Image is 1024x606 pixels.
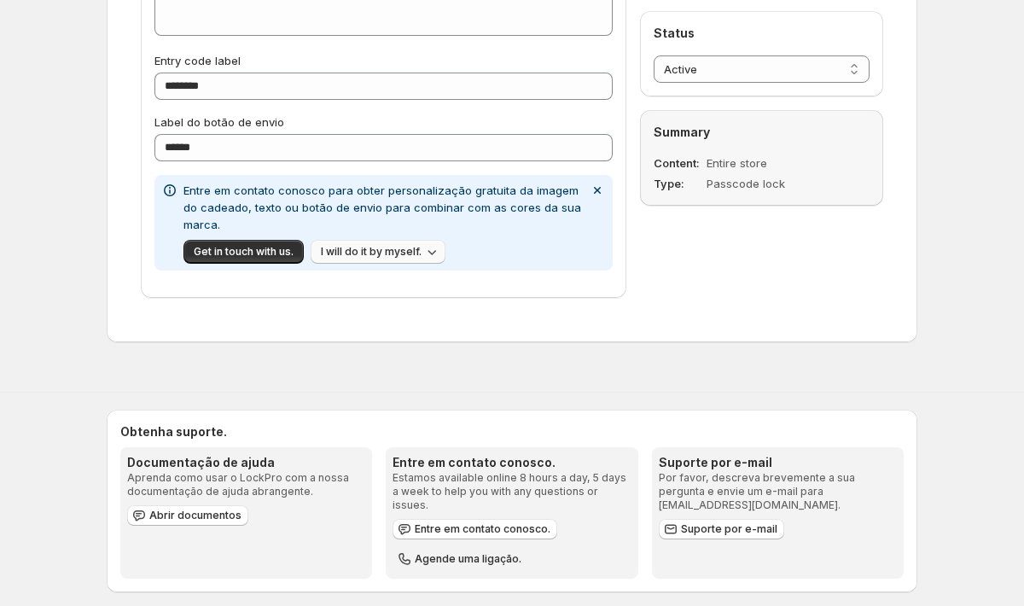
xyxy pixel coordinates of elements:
dd: Passcode lock [707,175,825,192]
button: I will do it by myself. [311,240,445,264]
h3: Documentação de ajuda [127,454,365,471]
a: Abrir documentos [127,505,248,526]
p: Por favor, descreva brevemente a sua pergunta e envie um e-mail para [EMAIL_ADDRESS][DOMAIN_NAME]. [659,471,897,512]
button: Entre em contato conosco. [393,519,557,539]
button: Get in touch with us. [183,240,304,264]
span: Entre em contato conosco para obter personalização gratuita da imagem do cadeado, texto ou botão ... [183,184,581,231]
a: Suporte por e-mail [659,519,784,539]
dd: Entire store [707,154,825,172]
button: Dismiss notification [585,178,609,202]
h2: Status [654,25,870,42]
span: Get in touch with us. [194,245,294,259]
h2: Summary [654,124,870,141]
h3: Suporte por e-mail [659,454,897,471]
h2: Obtenha suporte. [120,423,904,440]
h3: Entre em contato conosco. [393,454,631,471]
span: I will do it by myself. [321,245,422,259]
span: Suporte por e-mail [681,522,777,536]
p: Estamos available online 8 hours a day, 5 days a week to help you with any questions or issues. [393,471,631,512]
span: Entre em contato conosco. [415,522,550,536]
dt: Type: [654,175,703,192]
button: Agende uma ligação. [393,549,528,569]
span: Abrir documentos [149,509,241,522]
span: Agende uma ligação. [415,552,521,566]
p: Aprenda como usar o LockPro com a nossa documentação de ajuda abrangente. [127,471,365,498]
span: Label do botão de envio [154,115,284,129]
dt: Content: [654,154,703,172]
span: Entry code label [154,54,241,67]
